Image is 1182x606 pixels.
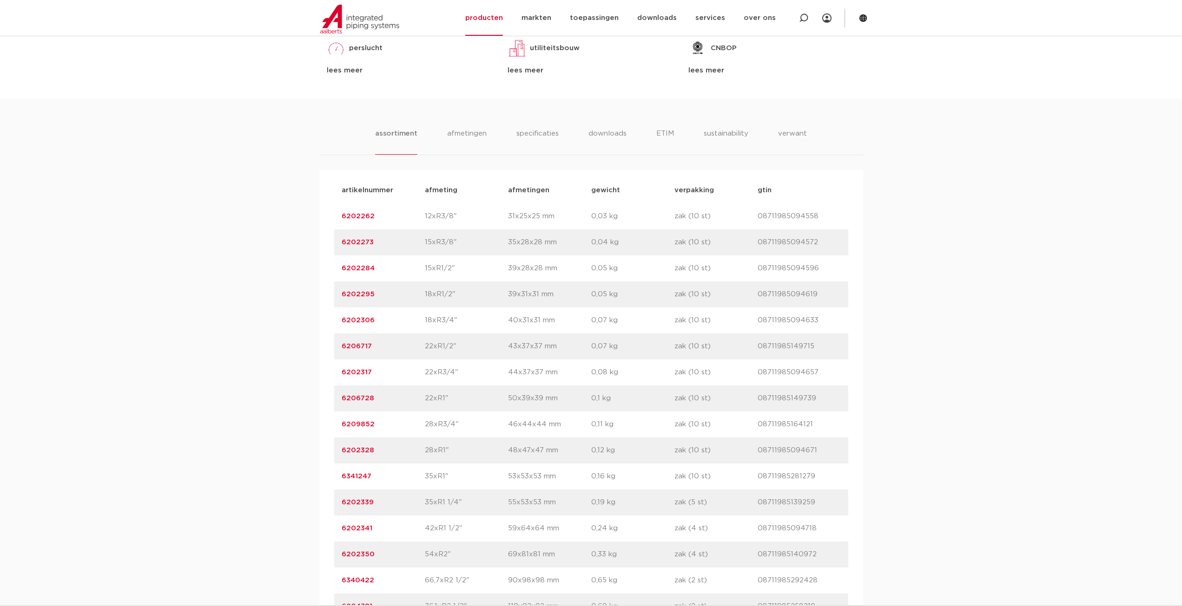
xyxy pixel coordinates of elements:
p: 0,12 kg [591,445,674,456]
p: 08711985281279 [758,471,841,482]
p: 08711985164121 [758,419,841,430]
p: 35x28x28 mm [508,237,591,248]
p: 44x37x37 mm [508,367,591,378]
p: zak (10 st) [674,315,758,326]
a: 6209852 [342,421,375,428]
p: 15xR1/2" [425,263,508,274]
p: 08711985094619 [758,289,841,300]
p: CNBOP [711,43,737,54]
p: zak (10 st) [674,445,758,456]
li: downloads [588,128,627,155]
a: 6340422 [342,577,374,584]
p: 08711985094596 [758,263,841,274]
p: 90x98x98 mm [508,575,591,586]
a: 6202262 [342,213,375,220]
p: 08711985094633 [758,315,841,326]
p: 0,1 kg [591,393,674,404]
p: 0,19 kg [591,497,674,508]
p: 18xR1/2" [425,289,508,300]
p: 31x25x25 mm [508,211,591,222]
p: zak (2 st) [674,575,758,586]
p: utiliteitsbouw [530,43,580,54]
p: zak (10 st) [674,263,758,274]
a: 6202341 [342,525,372,532]
p: 43x37x37 mm [508,341,591,352]
p: 0,65 kg [591,575,674,586]
p: 0,07 kg [591,315,674,326]
p: 12xR3/8" [425,211,508,222]
p: 54xR2" [425,549,508,560]
div: lees meer [508,65,674,76]
li: specificaties [516,128,559,155]
img: perslucht [327,39,345,58]
p: 22xR1" [425,393,508,404]
a: 6202339 [342,499,374,506]
p: artikelnummer [342,185,425,196]
p: 08711985094558 [758,211,841,222]
p: gtin [758,185,841,196]
a: 6202350 [342,551,375,558]
li: afmetingen [447,128,487,155]
p: afmeting [425,185,508,196]
div: lees meer [327,65,494,76]
p: 35xR1 1/4" [425,497,508,508]
img: utiliteitsbouw [508,39,526,58]
p: 08711985139259 [758,497,841,508]
p: 08711985149715 [758,341,841,352]
p: 0,05 kg [591,289,674,300]
a: 6202295 [342,291,375,298]
a: 6206728 [342,395,374,402]
li: ETIM [656,128,674,155]
p: 0,07 kg [591,341,674,352]
a: 6206717 [342,343,372,350]
p: 28xR3/4" [425,419,508,430]
p: 08711985140972 [758,549,841,560]
p: 39x31x31 mm [508,289,591,300]
p: 08711985094718 [758,523,841,534]
p: 39x28x28 mm [508,263,591,274]
p: 22xR3/4" [425,367,508,378]
p: zak (10 st) [674,419,758,430]
p: 46x44x44 mm [508,419,591,430]
p: 42xR1 1/2" [425,523,508,534]
p: zak (10 st) [674,393,758,404]
p: 69x81x81 mm [508,549,591,560]
p: 35xR1" [425,471,508,482]
a: 6202284 [342,265,375,272]
p: 0,11 kg [591,419,674,430]
p: 0,05 kg [591,263,674,274]
p: zak (10 st) [674,341,758,352]
a: 6202306 [342,317,375,324]
p: 08711985292428 [758,575,841,586]
p: 08711985094671 [758,445,841,456]
p: zak (10 st) [674,367,758,378]
a: 6202273 [342,239,374,246]
p: 22xR1/2" [425,341,508,352]
p: 08711985149739 [758,393,841,404]
div: lees meer [688,65,855,76]
li: verwant [778,128,807,155]
p: 0,04 kg [591,237,674,248]
li: assortiment [375,128,417,155]
p: 50x39x39 mm [508,393,591,404]
p: zak (5 st) [674,497,758,508]
p: 66,7xR2 1/2" [425,575,508,586]
p: verpakking [674,185,758,196]
p: 18xR3/4" [425,315,508,326]
p: 55x53x53 mm [508,497,591,508]
p: 0,33 kg [591,549,674,560]
p: zak (4 st) [674,549,758,560]
p: perslucht [349,43,383,54]
p: 0,08 kg [591,367,674,378]
p: zak (10 st) [674,289,758,300]
p: zak (10 st) [674,471,758,482]
p: 28xR1" [425,445,508,456]
p: zak (4 st) [674,523,758,534]
p: 0,16 kg [591,471,674,482]
p: afmetingen [508,185,591,196]
img: CNBOP [688,39,707,58]
li: sustainability [704,128,748,155]
p: 48x47x47 mm [508,445,591,456]
p: 0,03 kg [591,211,674,222]
p: zak (10 st) [674,211,758,222]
